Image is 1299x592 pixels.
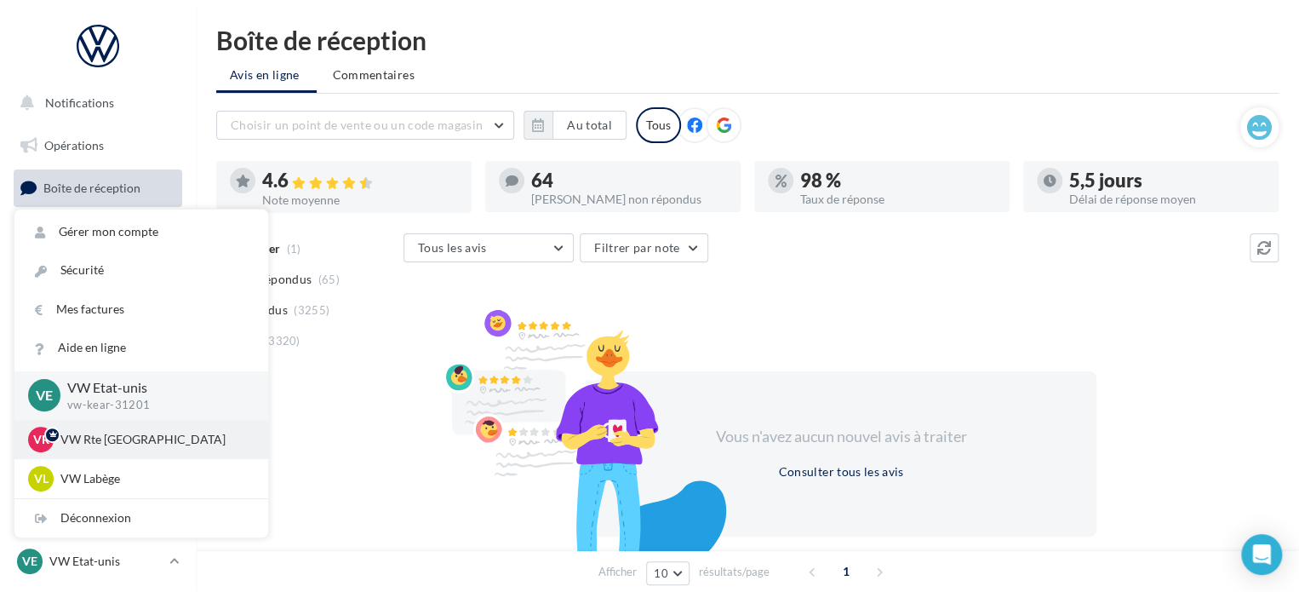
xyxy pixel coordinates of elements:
[34,470,49,487] span: VL
[531,193,727,205] div: [PERSON_NAME] non répondus
[49,553,163,570] p: VW Etat-unis
[43,181,140,195] span: Boîte de réception
[418,240,487,255] span: Tous les avis
[44,138,104,152] span: Opérations
[67,398,241,413] p: vw-kear-31201
[1069,171,1265,190] div: 5,5 jours
[216,111,514,140] button: Choisir un point de vente ou un code magasin
[833,558,860,585] span: 1
[10,341,186,376] a: Médiathèque
[10,425,186,475] a: PLV et print personnalisable
[10,85,179,121] button: Notifications
[531,171,727,190] div: 64
[10,170,186,206] a: Boîte de réception
[654,566,668,580] span: 10
[231,118,483,132] span: Choisir un point de vente ou un code magasin
[524,111,627,140] button: Au total
[10,256,186,292] a: Campagnes
[60,431,248,448] p: VW Rte [GEOGRAPHIC_DATA]
[14,213,268,251] a: Gérer mon compte
[333,66,415,83] span: Commentaires
[14,499,268,537] div: Déconnexion
[14,251,268,290] a: Sécurité
[800,171,996,190] div: 98 %
[403,233,574,262] button: Tous les avis
[232,271,312,288] span: Non répondus
[14,545,182,578] a: VE VW Etat-unis
[580,233,708,262] button: Filtrer par note
[646,561,690,585] button: 10
[10,482,186,532] a: Campagnes DataOnDemand
[699,564,770,580] span: résultats/page
[262,171,458,191] div: 4.6
[14,329,268,367] a: Aide en ligne
[10,298,186,334] a: Contacts
[10,214,186,250] a: Visibilité en ligne
[636,107,681,143] div: Tous
[598,564,637,580] span: Afficher
[22,553,37,570] span: VE
[67,378,241,398] p: VW Etat-unis
[36,386,53,405] span: VE
[771,462,910,482] button: Consulter tous les avis
[10,128,186,164] a: Opérations
[1241,534,1282,575] div: Open Intercom Messenger
[695,426,987,448] div: Vous n'avez aucun nouvel avis à traiter
[800,193,996,205] div: Taux de réponse
[10,383,186,419] a: Calendrier
[216,27,1279,53] div: Boîte de réception
[33,431,49,448] span: VR
[45,95,114,110] span: Notifications
[262,194,458,206] div: Note moyenne
[552,111,627,140] button: Au total
[60,470,248,487] p: VW Labège
[14,290,268,329] a: Mes factures
[265,334,300,348] span: (3320)
[318,273,340,286] span: (65)
[294,303,329,317] span: (3255)
[1069,193,1265,205] div: Délai de réponse moyen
